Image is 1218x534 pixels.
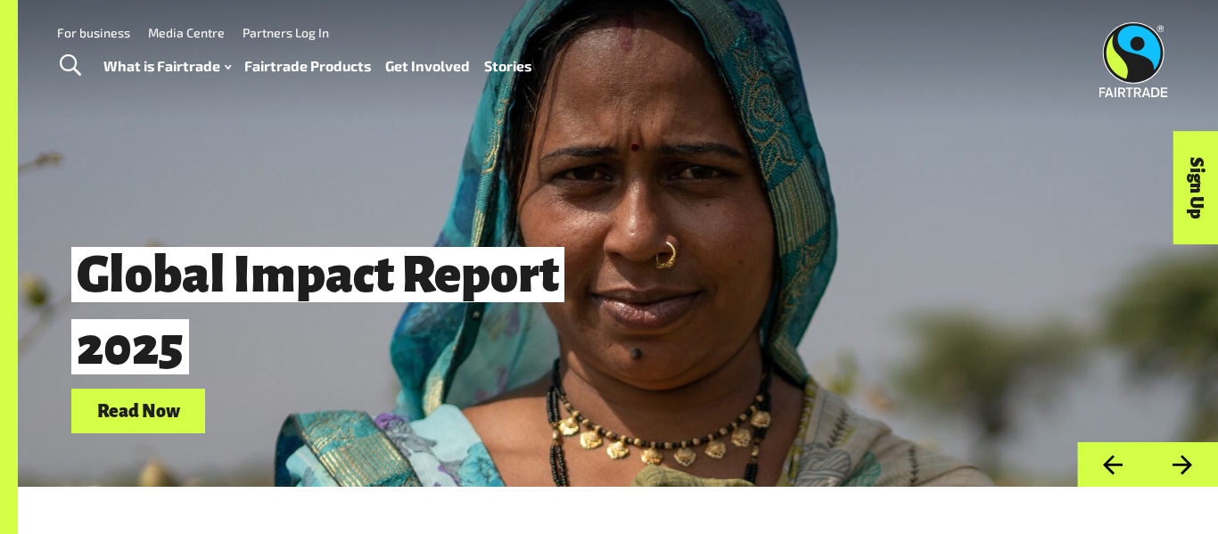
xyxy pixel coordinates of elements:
[243,25,329,40] a: Partners Log In
[71,247,564,374] span: Global Impact Report 2025
[1148,442,1218,488] button: Next
[48,44,92,88] a: Toggle Search
[103,53,231,79] a: What is Fairtrade
[385,53,470,79] a: Get Involved
[484,53,531,79] a: Stories
[71,389,205,434] a: Read Now
[244,53,371,79] a: Fairtrade Products
[1077,442,1148,488] button: Previous
[148,25,225,40] a: Media Centre
[57,25,130,40] a: For business
[1099,22,1168,97] img: Fairtrade Australia New Zealand logo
